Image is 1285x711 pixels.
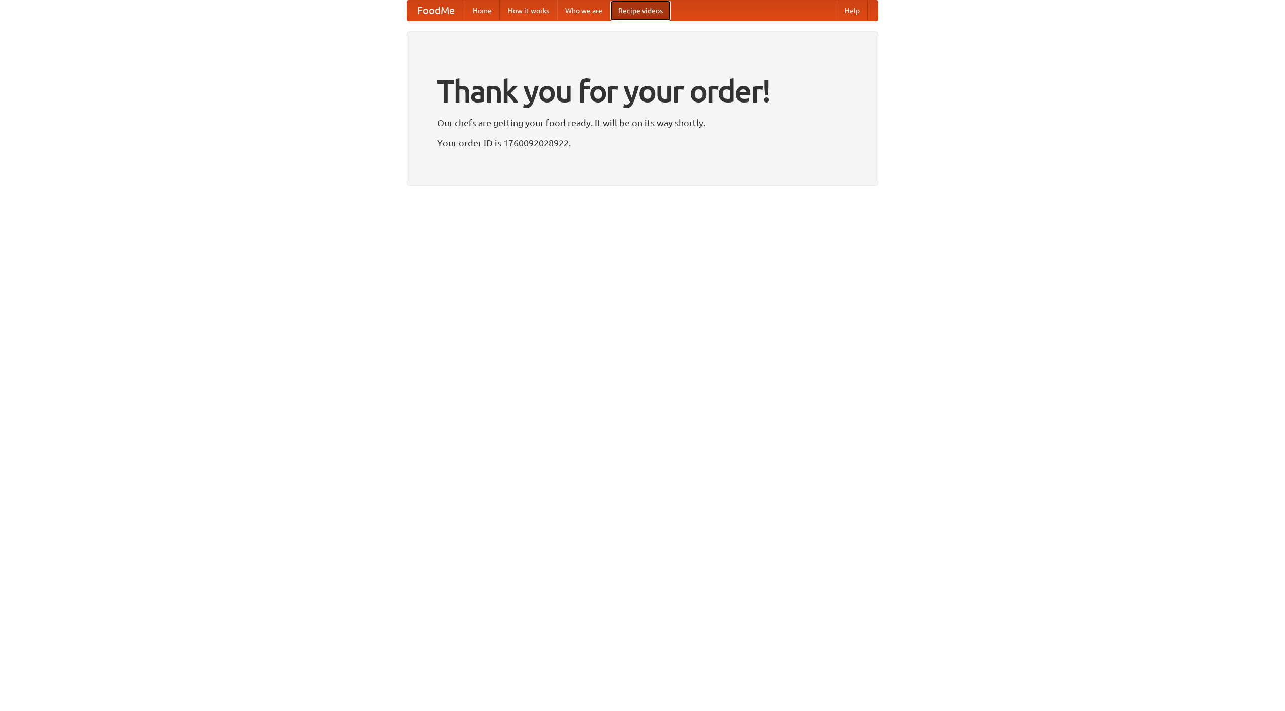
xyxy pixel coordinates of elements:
a: Home [465,1,500,21]
a: Help [837,1,868,21]
a: Who we are [557,1,610,21]
a: How it works [500,1,557,21]
h1: Thank you for your order! [437,67,848,115]
p: Your order ID is 1760092028922. [437,135,848,150]
a: FoodMe [407,1,465,21]
p: Our chefs are getting your food ready. It will be on its way shortly. [437,115,848,130]
a: Recipe videos [610,1,671,21]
